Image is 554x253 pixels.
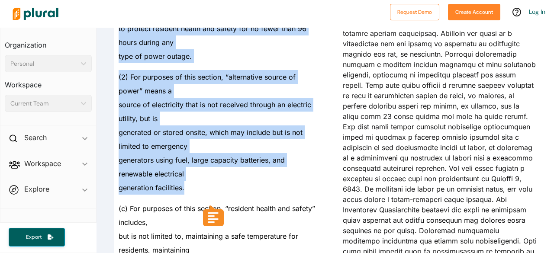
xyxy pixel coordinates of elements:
[390,7,439,16] a: Request Demo
[448,4,500,20] button: Create Account
[529,8,545,16] a: Log In
[119,183,184,192] span: generation facilities.
[119,204,315,227] span: (c) For purposes of this section, “resident health and safety” includes,
[5,32,92,51] h3: Organization
[10,99,77,108] div: Current Team
[9,228,65,247] button: Export
[119,100,311,123] span: source of electricity that is not received through an electric utility, but is
[119,156,285,178] span: generators using fuel, large capacity batteries, and renewable electrical
[119,128,303,151] span: generated or stored onsite, which may include but is not limited to emergency
[24,133,47,142] h2: Search
[390,4,439,20] button: Request Demo
[119,52,192,61] span: type of power outage.
[5,72,92,91] h3: Workspace
[448,7,500,16] a: Create Account
[20,234,48,241] span: Export
[10,59,77,68] div: Personal
[119,73,296,95] span: (2) For purposes of this section, “alternative source of power” means a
